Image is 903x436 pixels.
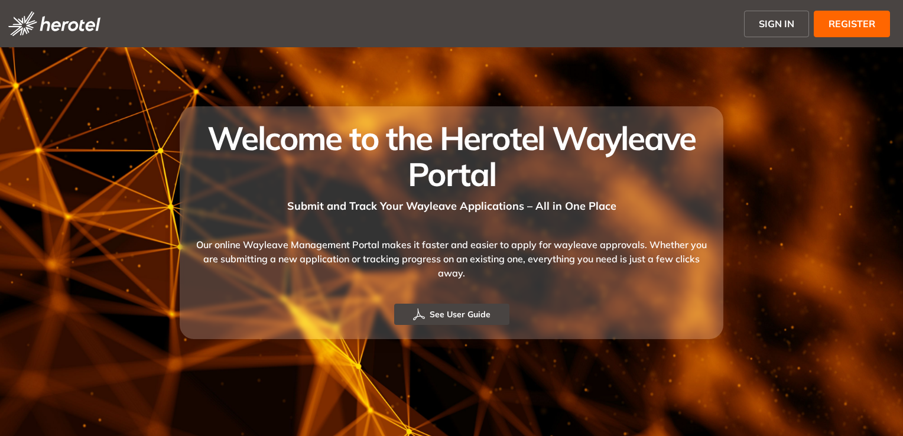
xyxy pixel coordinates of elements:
[194,192,709,214] div: Submit and Track Your Wayleave Applications – All in One Place
[207,118,695,194] span: Welcome to the Herotel Wayleave Portal
[8,11,100,36] img: logo
[814,11,890,37] button: REGISTER
[744,11,809,37] button: SIGN IN
[759,17,794,31] span: SIGN IN
[430,308,491,321] span: See User Guide
[394,304,509,325] button: See User Guide
[194,214,709,304] div: Our online Wayleave Management Portal makes it faster and easier to apply for wayleave approvals....
[829,17,875,31] span: REGISTER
